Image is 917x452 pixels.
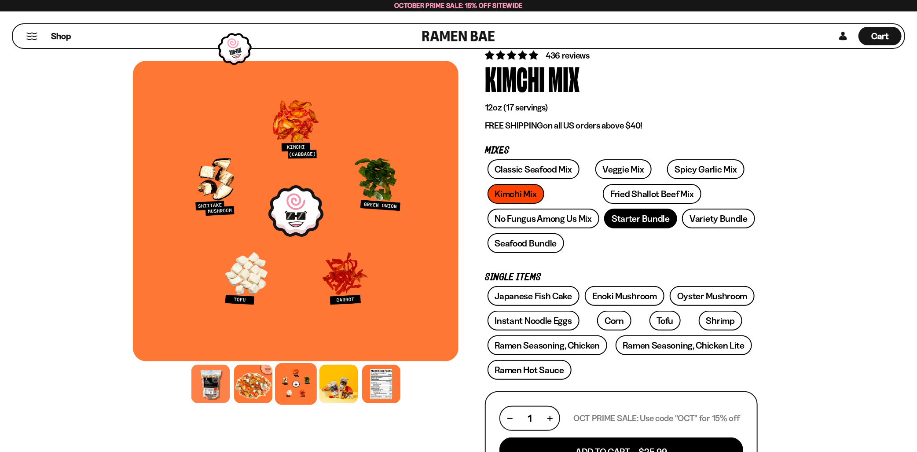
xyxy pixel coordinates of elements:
[51,30,71,42] span: Shop
[485,120,543,131] strong: FREE SHIPPING
[682,209,755,228] a: Variety Bundle
[548,62,580,95] div: Mix
[573,413,740,424] p: OCT PRIME SALE: Use code "OCT" for 15% off
[667,159,744,179] a: Spicy Garlic Mix
[485,102,758,113] p: 12oz (17 servings)
[699,311,742,331] a: Shrimp
[488,233,565,253] a: Seafood Bundle
[585,286,664,306] a: Enoki Mushroom
[649,311,681,331] a: Tofu
[488,335,608,355] a: Ramen Seasoning, Chicken
[604,209,677,228] a: Starter Bundle
[528,413,532,424] span: 1
[26,33,38,40] button: Mobile Menu Trigger
[595,159,652,179] a: Veggie Mix
[488,286,580,306] a: Japanese Fish Cake
[603,184,701,204] a: Fried Shallot Beef Mix
[488,311,580,331] a: Instant Noodle Eggs
[51,27,71,45] a: Shop
[488,159,580,179] a: Classic Seafood Mix
[872,31,889,41] span: Cart
[488,360,572,380] a: Ramen Hot Sauce
[485,273,758,282] p: Single Items
[616,335,752,355] a: Ramen Seasoning, Chicken Lite
[670,286,755,306] a: Oyster Mushroom
[485,147,758,155] p: Mixes
[488,209,599,228] a: No Fungus Among Us Mix
[858,24,902,48] div: Cart
[394,1,523,10] span: October Prime Sale: 15% off Sitewide
[485,120,758,131] p: on all US orders above $40!
[485,62,545,95] div: Kimchi
[597,311,631,331] a: Corn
